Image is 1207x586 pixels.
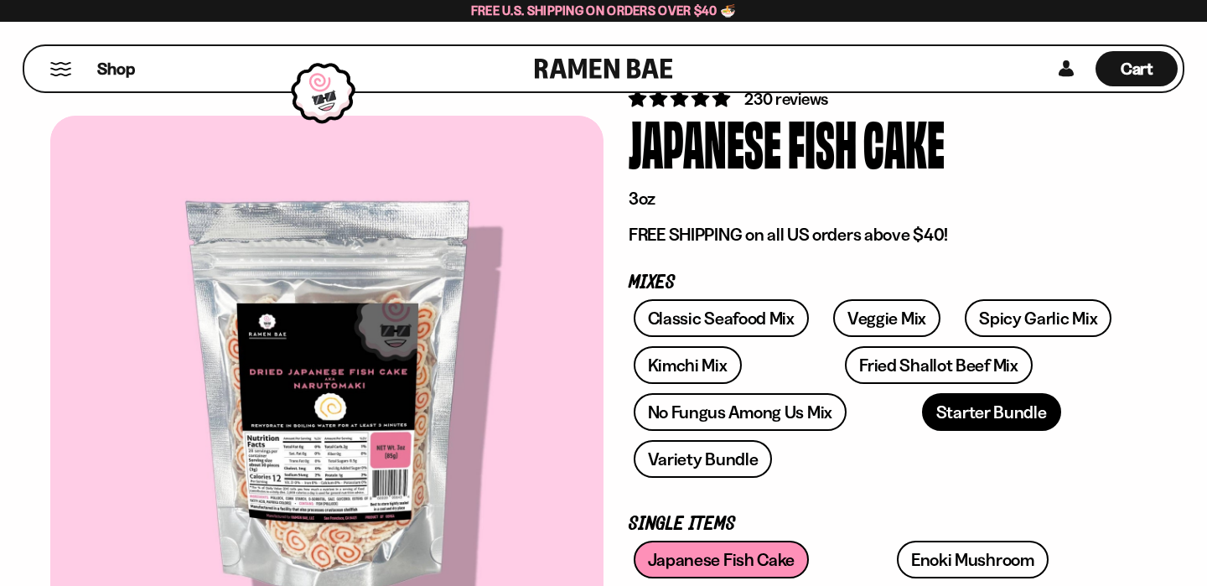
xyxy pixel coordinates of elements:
[634,440,773,478] a: Variety Bundle
[634,346,742,384] a: Kimchi Mix
[629,516,1132,532] p: Single Items
[922,393,1061,431] a: Starter Bundle
[97,58,135,80] span: Shop
[629,224,1132,246] p: FREE SHIPPING on all US orders above $40!
[629,275,1132,291] p: Mixes
[1121,59,1153,79] span: Cart
[634,393,847,431] a: No Fungus Among Us Mix
[97,51,135,86] a: Shop
[863,111,945,174] div: Cake
[49,62,72,76] button: Mobile Menu Trigger
[897,541,1049,578] a: Enoki Mushroom
[1096,46,1178,91] div: Cart
[965,299,1111,337] a: Spicy Garlic Mix
[629,111,781,174] div: Japanese
[471,3,737,18] span: Free U.S. Shipping on Orders over $40 🍜
[634,299,809,337] a: Classic Seafood Mix
[845,346,1032,384] a: Fried Shallot Beef Mix
[629,188,1132,210] p: 3oz
[788,111,857,174] div: Fish
[833,299,940,337] a: Veggie Mix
